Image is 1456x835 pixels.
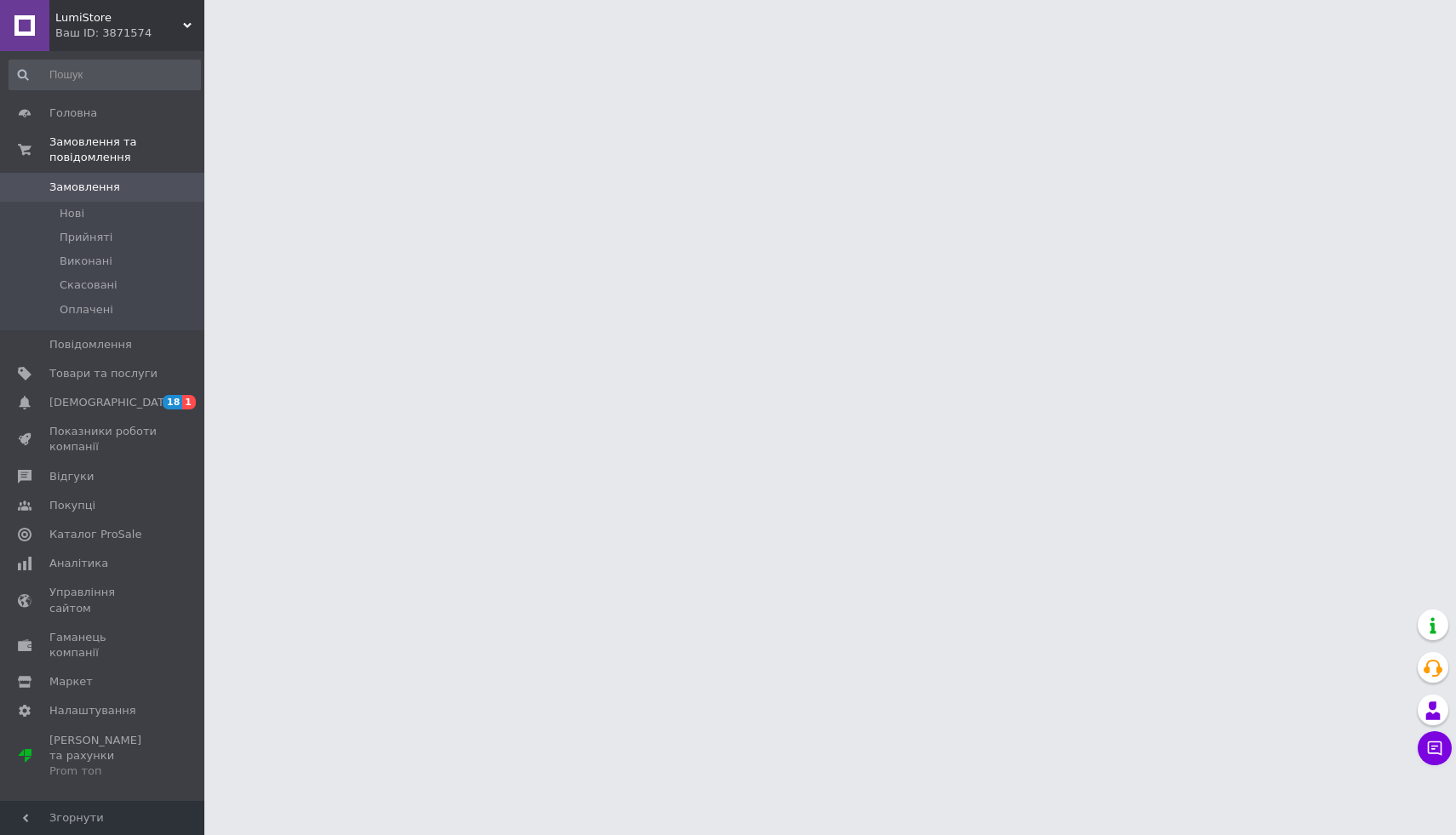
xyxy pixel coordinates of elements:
[49,674,93,689] span: Маркет
[49,527,141,542] span: Каталог ProSale
[55,26,204,41] div: Ваш ID: 3871574
[49,733,158,780] span: [PERSON_NAME] та рахунки
[49,180,120,195] span: Замовлення
[49,395,175,410] span: [DEMOGRAPHIC_DATA]
[49,556,108,571] span: Аналітика
[60,302,113,317] span: Оплачені
[60,277,118,293] span: Скасовані
[163,395,182,409] span: 18
[49,630,158,661] span: Гаманець компанії
[49,469,94,484] span: Відгуки
[49,585,158,615] span: Управління сайтом
[49,764,158,779] div: Prom топ
[49,337,132,352] span: Повідомлення
[49,134,204,165] span: Замовлення та повідомлення
[1418,731,1452,765] button: Чат з покупцем
[49,498,95,513] span: Покупці
[182,395,196,409] span: 1
[9,60,201,90] input: Пошук
[60,254,112,269] span: Виконані
[60,230,112,245] span: Прийняті
[49,106,97,121] span: Головна
[49,424,158,455] span: Показники роботи компанії
[55,10,183,26] span: LumiStore
[49,366,158,381] span: Товари та послуги
[49,703,136,718] span: Налаштування
[60,206,84,221] span: Нові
